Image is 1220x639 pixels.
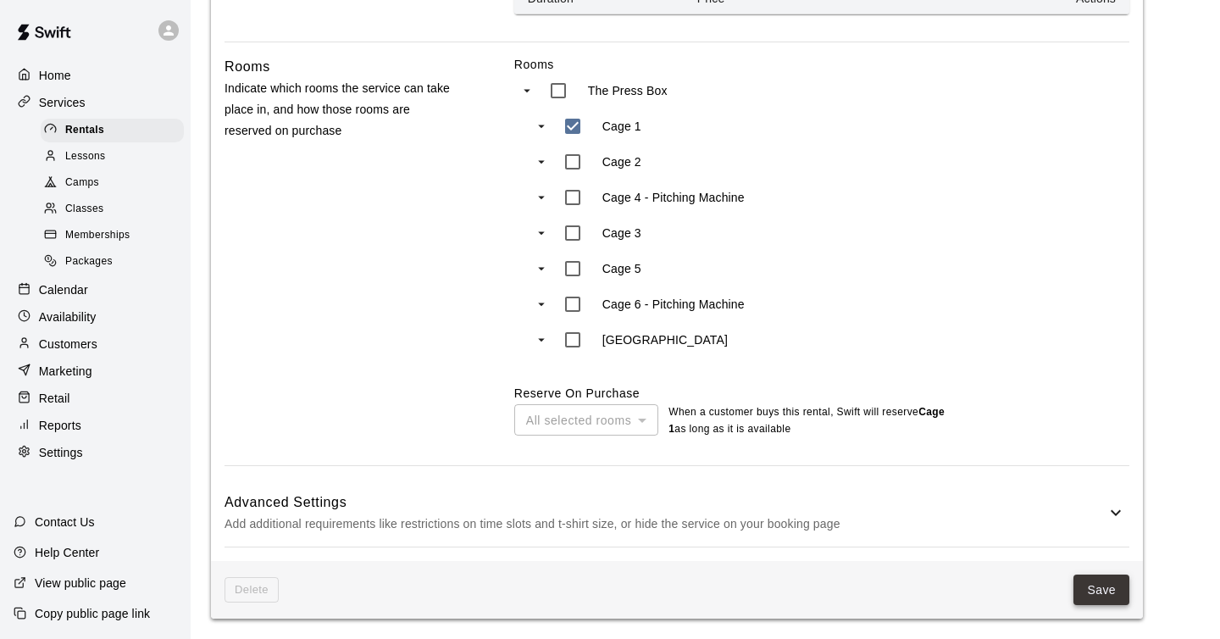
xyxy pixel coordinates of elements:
[602,296,745,313] p: Cage 6 - Pitching Machine
[41,145,184,169] div: Lessons
[225,492,1106,514] h6: Advanced Settings
[14,413,177,438] a: Reports
[225,514,1106,535] p: Add additional requirements like restrictions on time slots and t-shirt size, or hide the service...
[225,56,270,78] h6: Rooms
[65,201,103,218] span: Classes
[41,170,191,197] a: Camps
[1073,575,1129,606] button: Save
[514,386,640,400] label: Reserve On Purchase
[514,73,853,358] ul: swift facility view
[602,118,641,135] p: Cage 1
[602,189,745,206] p: Cage 4 - Pitching Machine
[35,544,99,561] p: Help Center
[65,175,99,192] span: Camps
[39,336,97,353] p: Customers
[39,417,81,434] p: Reports
[41,250,184,274] div: Packages
[41,143,191,169] a: Lessons
[225,78,460,142] p: Indicate which rooms the service can take place in, and how those rooms are reserved on purchase
[39,281,88,298] p: Calendar
[14,331,177,357] a: Customers
[41,223,191,249] a: Memberships
[65,122,104,139] span: Rentals
[668,404,965,438] p: When a customer buys this rental , Swift will reserve as long as it is available
[14,386,177,411] a: Retail
[602,225,641,242] p: Cage 3
[14,90,177,115] a: Services
[588,82,668,99] p: The Press Box
[41,197,184,221] div: Classes
[602,260,641,277] p: Cage 5
[14,304,177,330] a: Availability
[14,277,177,303] a: Calendar
[39,444,83,461] p: Settings
[14,358,177,384] a: Marketing
[39,363,92,380] p: Marketing
[41,224,184,247] div: Memberships
[65,148,106,165] span: Lessons
[39,390,70,407] p: Retail
[35,605,150,622] p: Copy public page link
[41,249,191,275] a: Packages
[225,577,279,603] span: This rental can't be deleted because its tied to: credits,
[39,308,97,325] p: Availability
[41,171,184,195] div: Camps
[14,440,177,465] a: Settings
[41,119,184,142] div: Rentals
[35,575,126,592] p: View public page
[602,331,728,348] p: [GEOGRAPHIC_DATA]
[514,56,1129,73] label: Rooms
[41,197,191,223] a: Classes
[14,63,177,88] a: Home
[602,153,641,170] p: Cage 2
[41,117,191,143] a: Rentals
[65,227,130,244] span: Memberships
[39,94,86,111] p: Services
[514,404,658,436] div: All selected rooms
[65,253,113,270] span: Packages
[225,480,1129,547] div: Advanced SettingsAdd additional requirements like restrictions on time slots and t-shirt size, or...
[35,514,95,531] p: Contact Us
[39,67,71,84] p: Home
